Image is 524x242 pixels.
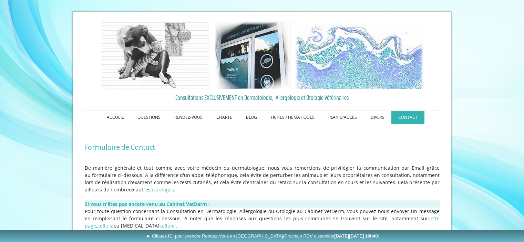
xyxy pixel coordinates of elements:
[85,201,210,207] strong: Si vous n'êtes pas encore venu au Cabinet VetDerm :
[131,111,167,124] a: QUESTIONS
[160,222,174,229] a: celle-c
[85,165,440,193] span: De manière générale et tout comme avec votre médecin ou dermatologue, nous vous remercions de pri...
[239,111,264,124] a: BLOG
[264,111,321,124] a: FICHES THEMATIQUES
[167,111,209,124] a: RENDEZ-VOUS
[364,111,391,124] a: DIVERS
[85,92,440,103] a: Consultations EXCLUSIVEMENT en Dermatologie, Allergologie et Otologie Vétérinaires
[146,233,379,239] span: ► Cliquez ICI pour prendre Rendez-Vous en [GEOGRAPHIC_DATA]
[85,215,440,229] a: cette page
[97,222,114,229] a: celle là
[321,111,364,124] a: PLAN D'ACCES
[100,111,131,124] a: ACCUEIL
[85,143,440,152] h1: Formulaire de Contact
[283,233,379,239] span: (Prochain RDV disponible )
[391,111,424,124] a: CONTACT
[174,222,176,229] span: i
[209,111,239,124] a: CHARTE
[151,186,174,193] a: avantages
[85,208,440,229] span: Pour toute question concernant la Consultation en Dermatologie, Allergologie ou Otologie au Cabin...
[334,233,378,239] b: [DATE][DATE] 10h40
